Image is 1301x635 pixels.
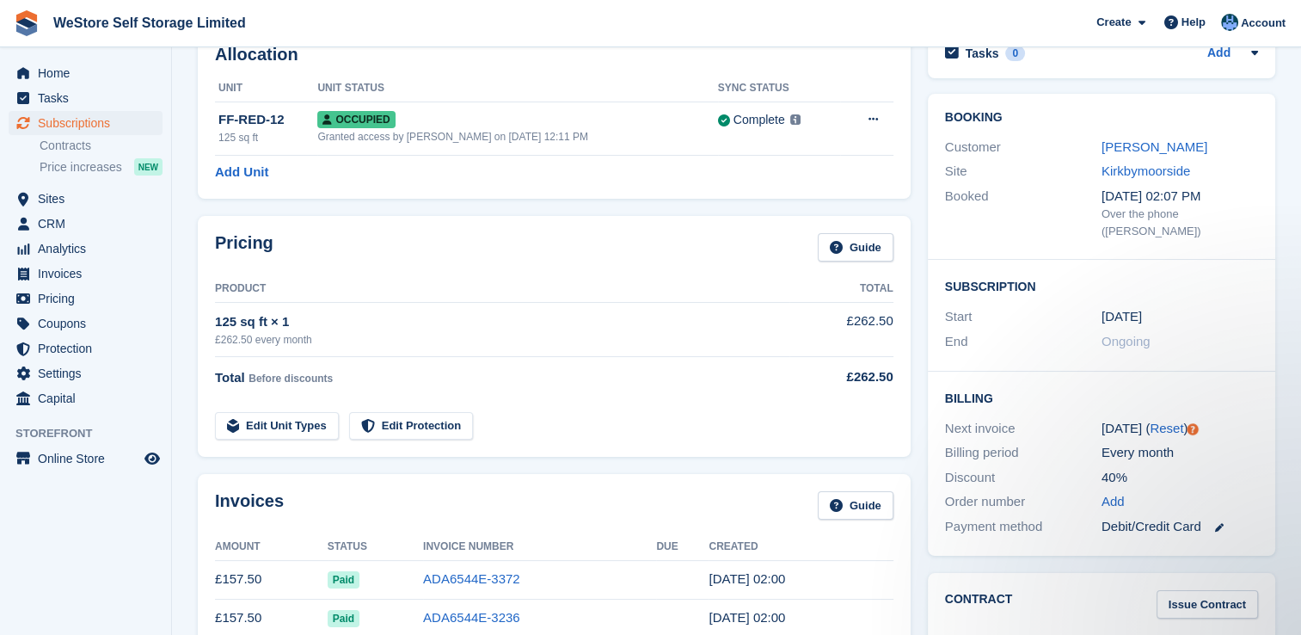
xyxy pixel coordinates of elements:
h2: Pricing [215,233,273,262]
div: Debit/Credit Card [1102,517,1258,537]
div: 125 sq ft [218,130,317,145]
td: £262.50 [789,302,893,356]
a: menu [9,237,163,261]
div: Site [945,162,1102,182]
h2: Subscription [945,277,1258,294]
th: Total [789,275,893,303]
span: Create [1096,14,1131,31]
span: Analytics [38,237,141,261]
th: Unit Status [317,75,717,102]
div: NEW [134,158,163,176]
img: icon-info-grey-7440780725fd019a000dd9b08b2336e03edf1995a4989e88bcd33f0948082b44.svg [790,114,801,125]
div: £262.50 every month [215,332,789,348]
div: FF-RED-12 [218,110,317,130]
th: Product [215,275,789,303]
span: Protection [38,336,141,361]
a: Contracts [40,138,163,154]
span: Ongoing [1102,334,1151,348]
span: Total [215,370,245,385]
a: Price increases NEW [40,157,163,176]
span: Storefront [15,425,171,442]
span: Sites [38,187,141,211]
td: £157.50 [215,560,328,599]
a: menu [9,86,163,110]
time: 2025-01-29 01:00:00 UTC [1102,307,1142,327]
div: Complete [733,111,785,129]
a: [PERSON_NAME] [1102,139,1207,154]
div: Payment method [945,517,1102,537]
th: Due [656,533,709,561]
a: Reset [1150,421,1183,435]
a: menu [9,447,163,471]
img: Joanne Goff [1221,14,1238,31]
div: Discount [945,468,1102,488]
a: menu [9,311,163,336]
span: Account [1241,15,1286,32]
a: menu [9,187,163,211]
a: menu [9,361,163,385]
a: menu [9,61,163,85]
time: 2025-08-29 01:00:26 UTC [709,571,785,586]
a: menu [9,386,163,410]
a: WeStore Self Storage Limited [46,9,253,37]
div: Every month [1102,443,1258,463]
span: Before discounts [249,373,333,385]
div: Granted access by [PERSON_NAME] on [DATE] 12:11 PM [317,129,717,145]
a: Add [1102,492,1125,512]
a: Issue Contract [1157,590,1258,619]
a: menu [9,111,163,135]
div: Tooltip anchor [1185,422,1200,437]
a: Kirkbymoorside [1102,163,1190,178]
th: Amount [215,533,328,561]
th: Created [709,533,893,561]
div: Order number [945,492,1102,512]
a: Guide [818,233,893,262]
img: stora-icon-8386f47178a22dfd0bd8f6a31ec36ba5ce8667c1dd55bd0f319d3a0aa187defe.svg [14,10,40,36]
div: Booked [945,187,1102,240]
a: ADA6544E-3236 [423,610,520,625]
div: 125 sq ft × 1 [215,312,789,332]
a: ADA6544E-3372 [423,571,520,586]
span: Settings [38,361,141,385]
div: 0 [1005,46,1025,61]
span: Home [38,61,141,85]
a: Edit Unit Types [215,412,339,441]
span: Price increases [40,159,122,176]
span: Tasks [38,86,141,110]
a: Guide [818,491,893,520]
h2: Billing [945,389,1258,406]
time: 2025-07-29 01:00:32 UTC [709,610,785,625]
h2: Tasks [966,46,999,61]
span: Paid [328,610,359,627]
div: Over the phone ([PERSON_NAME]) [1102,206,1258,239]
a: Edit Protection [349,412,473,441]
div: Billing period [945,443,1102,463]
a: menu [9,212,163,236]
span: Invoices [38,262,141,286]
h2: Invoices [215,491,284,520]
span: Coupons [38,311,141,336]
span: Online Store [38,447,141,471]
div: Next invoice [945,419,1102,439]
th: Unit [215,75,317,102]
span: Help [1181,14,1206,31]
span: Occupied [317,111,395,128]
a: menu [9,262,163,286]
th: Status [328,533,423,561]
span: Capital [38,386,141,410]
div: Customer [945,138,1102,157]
div: 40% [1102,468,1258,488]
a: menu [9,336,163,361]
h2: Booking [945,111,1258,125]
a: Preview store [142,448,163,469]
span: Paid [328,571,359,589]
div: [DATE] ( ) [1102,419,1258,439]
div: Start [945,307,1102,327]
h2: Allocation [215,45,893,65]
a: Add [1207,44,1230,64]
div: [DATE] 02:07 PM [1102,187,1258,207]
a: Add Unit [215,163,268,182]
a: menu [9,287,163,311]
div: £262.50 [789,367,893,387]
span: Pricing [38,287,141,311]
